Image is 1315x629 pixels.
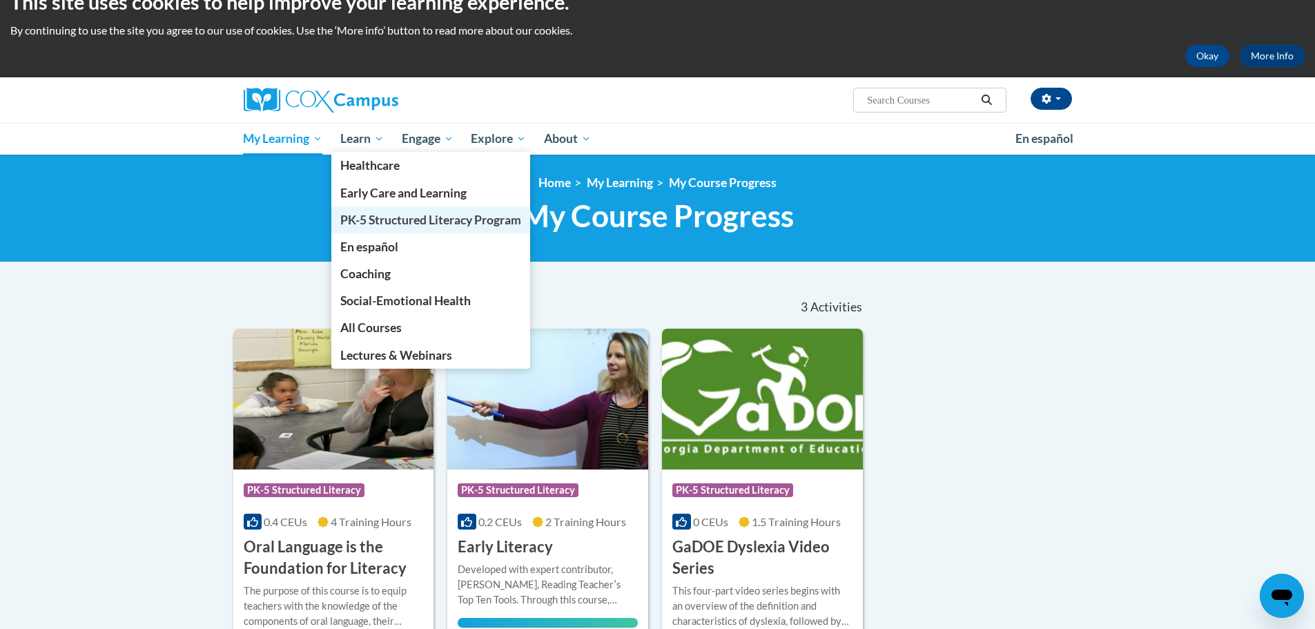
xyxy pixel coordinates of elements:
a: All Courses [331,314,530,341]
span: PK-5 Structured Literacy [244,483,364,497]
span: En español [340,240,398,254]
span: About [544,130,591,147]
span: PK-5 Structured Literacy [458,483,578,497]
a: Lectures & Webinars [331,342,530,369]
img: Course Logo [233,329,434,470]
iframe: Button to launch messaging window [1260,574,1304,618]
span: PK-5 Structured Literacy [672,483,793,497]
a: Cox Campus [244,88,506,113]
span: 1.5 Training Hours [752,515,841,528]
div: This four-part video series begins with an overview of the definition and characteristics of dysl... [672,583,853,629]
button: Okay [1185,45,1229,67]
button: Account Settings [1031,88,1072,110]
span: My Learning [243,130,322,147]
span: My Course Progress [521,197,794,234]
span: All Courses [340,320,402,335]
a: En español [331,233,530,260]
a: My Learning [235,123,332,155]
a: Home [538,175,571,190]
span: Learn [340,130,384,147]
a: Engage [393,123,462,155]
h3: Early Literacy [458,536,553,558]
a: More Info [1240,45,1305,67]
span: Explore [471,130,526,147]
span: 0.4 CEUs [264,515,307,528]
span: Social-Emotional Health [340,293,471,308]
span: Healthcare [340,158,400,173]
span: Lectures & Webinars [340,348,452,362]
span: En español [1015,131,1073,146]
p: By continuing to use the site you agree to our use of cookies. Use the ‘More info’ button to read... [10,23,1305,38]
img: Cox Campus [244,88,398,113]
div: The purpose of this course is to equip teachers with the knowledge of the components of oral lang... [244,583,424,629]
a: En español [1006,124,1082,153]
input: Search Courses [866,92,976,108]
div: Your progress [458,618,638,628]
img: Course Logo [662,329,863,470]
span: Coaching [340,267,391,281]
a: Early Care and Learning [331,180,530,206]
span: 4 Training Hours [331,515,411,528]
span: PK-5 Structured Literacy Program [340,213,521,227]
a: My Learning [587,175,653,190]
button: Search [976,92,997,108]
span: Activities [810,300,862,315]
div: Main menu [223,123,1093,155]
a: Explore [462,123,535,155]
span: 0 CEUs [693,515,728,528]
span: 2 Training Hours [545,515,626,528]
a: Healthcare [331,152,530,179]
a: PK-5 Structured Literacy Program [331,206,530,233]
span: Early Care and Learning [340,186,467,200]
span: 0.2 CEUs [478,515,522,528]
h3: Oral Language is the Foundation for Literacy [244,536,424,579]
a: Coaching [331,260,530,287]
span: Engage [402,130,454,147]
img: Course Logo [447,329,648,470]
a: Social-Emotional Health [331,287,530,314]
h3: GaDOE Dyslexia Video Series [672,536,853,579]
a: My Course Progress [669,175,777,190]
span: 3 [801,300,808,315]
a: Learn [331,123,393,155]
a: About [535,123,600,155]
div: Developed with expert contributor, [PERSON_NAME], Reading Teacherʹs Top Ten Tools. Through this c... [458,562,638,608]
